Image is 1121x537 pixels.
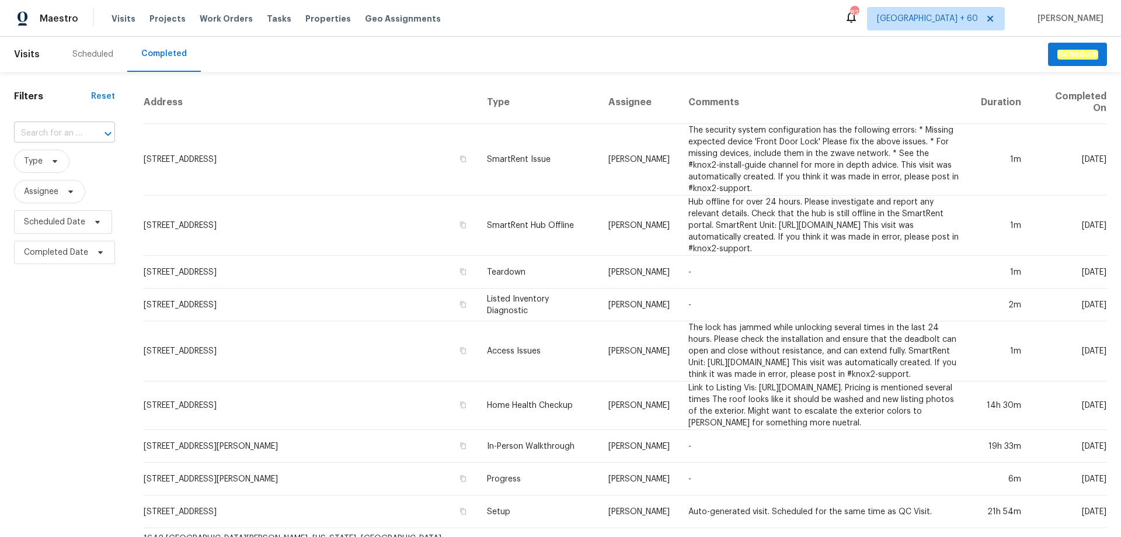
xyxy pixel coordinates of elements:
th: Address [143,81,478,124]
td: [DATE] [1031,496,1107,528]
td: 19h 33m [968,430,1031,463]
td: - [679,430,968,463]
span: Geo Assignments [365,13,441,25]
th: Duration [968,81,1031,124]
div: Completed [141,48,187,60]
td: [STREET_ADDRESS][PERSON_NAME] [143,463,478,496]
td: [STREET_ADDRESS] [143,256,478,289]
td: SmartRent Issue [478,124,599,196]
td: [STREET_ADDRESS] [143,496,478,528]
td: - [679,463,968,496]
td: SmartRent Hub Offline [478,196,599,256]
td: [DATE] [1031,463,1107,496]
button: Copy Address [458,299,468,310]
td: [PERSON_NAME] [599,382,679,430]
h1: Filters [14,91,91,102]
th: Type [478,81,599,124]
td: [PERSON_NAME] [599,463,679,496]
th: Assignee [599,81,679,124]
td: [STREET_ADDRESS] [143,382,478,430]
td: [DATE] [1031,196,1107,256]
td: [DATE] [1031,256,1107,289]
td: - [679,289,968,321]
button: Copy Address [458,220,468,230]
span: Work Orders [200,13,253,25]
span: Projects [149,13,186,25]
div: Scheduled [72,48,113,60]
td: Progress [478,463,599,496]
td: [PERSON_NAME] [599,256,679,289]
td: [STREET_ADDRESS] [143,196,478,256]
td: - [679,256,968,289]
span: Completed Date [24,247,88,258]
td: [STREET_ADDRESS] [143,321,478,382]
td: [PERSON_NAME] [599,321,679,382]
td: [DATE] [1031,289,1107,321]
button: Copy Address [458,473,468,484]
td: [DATE] [1031,321,1107,382]
td: Listed Inventory Diagnostic [478,289,599,321]
div: 823 [850,7,858,19]
td: 2m [968,289,1031,321]
th: Completed On [1031,81,1107,124]
button: Copy Address [458,400,468,410]
span: Visits [112,13,135,25]
button: Copy Address [458,345,468,356]
td: 1m [968,124,1031,196]
span: Type [24,155,43,167]
td: [PERSON_NAME] [599,289,679,321]
td: Link to Listing Vis: [URL][DOMAIN_NAME]. Pricing is mentioned several times The roof looks like i... [679,382,968,430]
input: Search for an address... [14,124,82,143]
td: [DATE] [1031,382,1107,430]
td: 1m [968,256,1031,289]
td: [PERSON_NAME] [599,124,679,196]
span: [GEOGRAPHIC_DATA] + 60 [877,13,978,25]
span: Visits [14,41,40,67]
td: 6m [968,463,1031,496]
span: Maestro [40,13,78,25]
span: Properties [305,13,351,25]
td: [DATE] [1031,430,1107,463]
td: [STREET_ADDRESS] [143,289,478,321]
td: Teardown [478,256,599,289]
td: [PERSON_NAME] [599,496,679,528]
th: Comments [679,81,968,124]
td: Auto-generated visit. Scheduled for the same time as QC Visit. [679,496,968,528]
td: Home Health Checkup [478,382,599,430]
span: Scheduled Date [24,216,85,228]
button: Copy Address [458,154,468,164]
button: Open [100,126,116,142]
span: Tasks [267,15,291,23]
td: 1m [968,321,1031,382]
button: Copy Address [458,506,468,517]
td: Hub offline for over 24 hours. Please investigate and report any relevant details. Check that the... [679,196,968,256]
td: [STREET_ADDRESS][PERSON_NAME] [143,430,478,463]
td: The security system configuration has the following errors: * Missing expected device 'Front Door... [679,124,968,196]
td: 21h 54m [968,496,1031,528]
button: Schedule [1048,43,1107,67]
td: [PERSON_NAME] [599,196,679,256]
td: Setup [478,496,599,528]
button: Copy Address [458,266,468,277]
button: Copy Address [458,441,468,451]
td: 14h 30m [968,382,1031,430]
span: [PERSON_NAME] [1033,13,1103,25]
td: Access Issues [478,321,599,382]
td: [DATE] [1031,124,1107,196]
span: Assignee [24,186,58,198]
td: The lock has jammed while unlocking several times in the last 24 hours. Please check the installa... [679,321,968,382]
em: Schedule [1057,50,1098,59]
td: [STREET_ADDRESS] [143,124,478,196]
td: 1m [968,196,1031,256]
td: In-Person Walkthrough [478,430,599,463]
td: [PERSON_NAME] [599,430,679,463]
div: Reset [91,91,115,102]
